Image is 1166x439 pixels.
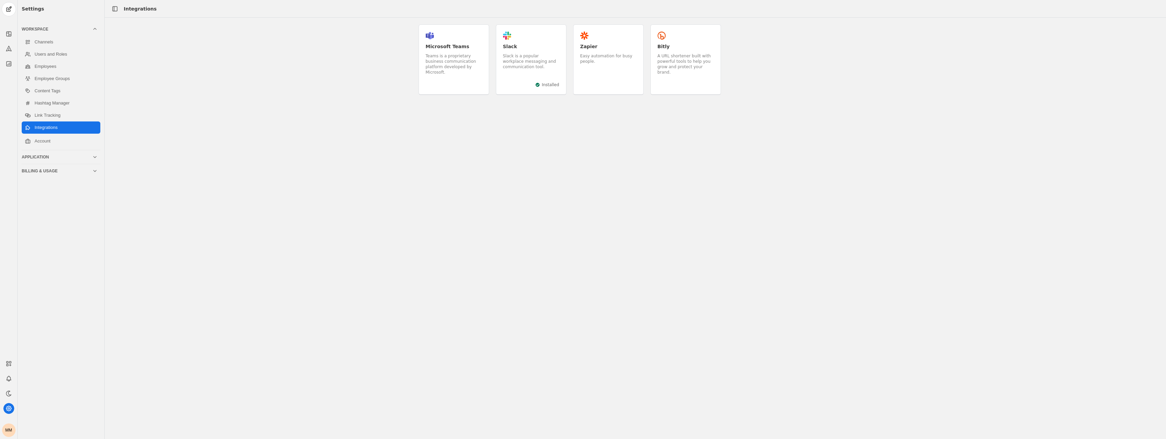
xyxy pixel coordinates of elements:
[426,32,434,40] app-icon: Microsoft Teams
[580,32,588,40] app-icon: Zapier
[124,5,157,12] div: Integrations
[22,152,100,163] mat-expansion-panel-header: Application
[503,53,559,70] div: Slack is a popular workplace messaging and communication tool.
[22,154,92,160] div: Application
[658,43,714,50] div: Bitly
[22,85,100,97] a: Content Tags
[22,26,92,32] div: Workspace
[426,43,482,50] div: Microsoft Teams
[580,43,637,50] div: Zapier
[22,166,100,176] mat-expansion-panel-header: Billing & Usage
[22,36,100,48] a: Channels
[536,82,559,88] div: Installed
[22,73,100,85] a: Employee Groups
[2,423,16,437] button: MM
[22,97,100,109] a: Hashtag Manager
[658,53,714,75] div: A URL shortener built with powerful tools to help you grow and protect your brand.
[22,109,100,121] a: Link Tracking
[22,48,100,60] a: Users and Roles
[426,53,482,75] div: Teams is a proprietary business communication platform developed by Microsoft.
[580,53,637,64] div: Easy automation for busy people.
[658,32,666,40] app-icon: Bitly
[22,135,100,147] a: Account
[503,43,559,50] div: Slack
[22,60,100,73] a: Employees
[22,24,100,35] mat-expansion-panel-header: Workspace
[22,168,92,174] div: Billing & Usage
[503,32,511,40] app-icon: Slack
[22,121,100,134] a: Integrations
[22,35,100,149] div: Workspace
